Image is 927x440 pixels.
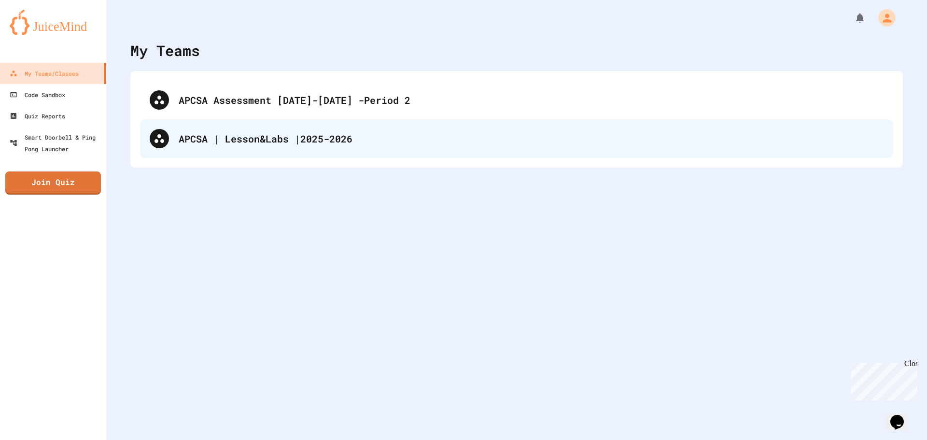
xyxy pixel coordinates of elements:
div: My Teams/Classes [10,68,79,79]
div: APCSA Assessment [DATE]-[DATE] -Period 2 [140,81,893,119]
a: Join Quiz [5,171,101,195]
div: APCSA Assessment [DATE]-[DATE] -Period 2 [179,93,884,107]
div: Chat with us now!Close [4,4,67,61]
img: logo-orange.svg [10,10,97,35]
div: My Account [868,7,898,29]
iframe: chat widget [847,359,917,400]
div: My Teams [130,40,200,61]
div: Quiz Reports [10,110,65,122]
div: Code Sandbox [10,89,65,100]
div: APCSA | Lesson&Labs |2025-2026 [179,131,884,146]
div: My Notifications [836,10,868,26]
iframe: chat widget [886,401,917,430]
div: Smart Doorbell & Ping Pong Launcher [10,131,102,155]
div: APCSA | Lesson&Labs |2025-2026 [140,119,893,158]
